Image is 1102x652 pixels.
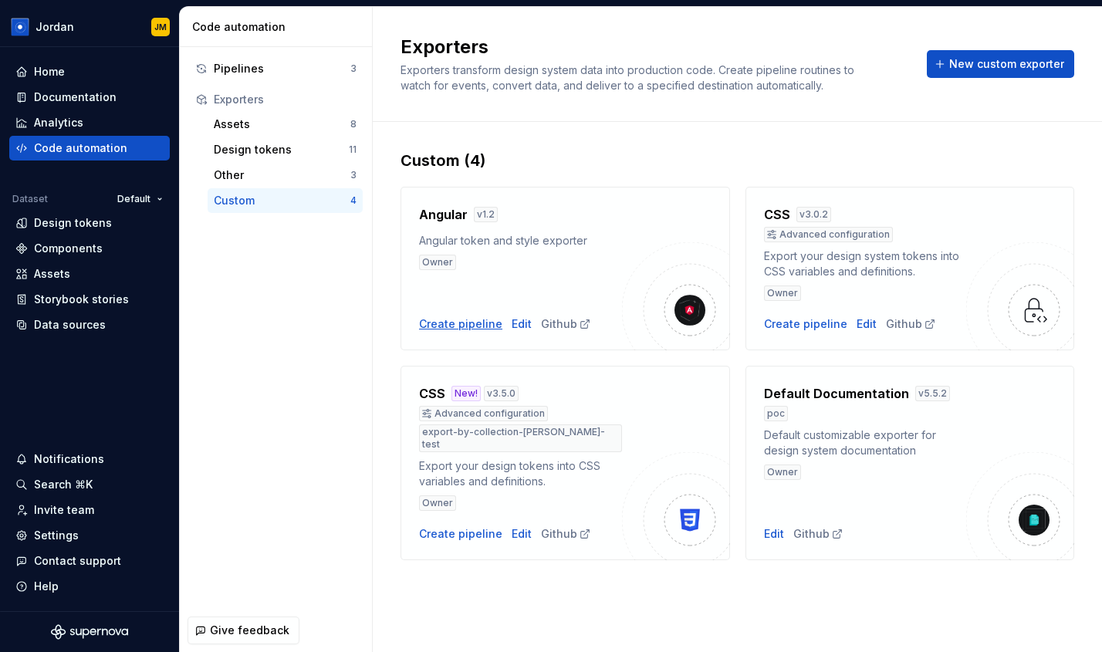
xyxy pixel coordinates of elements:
button: Pipelines3 [189,56,363,81]
span: Default [117,193,150,205]
a: Components [9,236,170,261]
button: Assets8 [208,112,363,137]
a: Design tokens [9,211,170,235]
div: Dataset [12,193,48,205]
div: v 3.5.0 [484,386,519,401]
div: Invite team [34,502,94,518]
button: Create pipeline [419,316,502,332]
div: export-by-collection-[PERSON_NAME]-test [419,424,622,452]
div: Storybook stories [34,292,129,307]
button: Create pipeline [764,316,847,332]
button: Default [110,188,170,210]
span: Give feedback [210,623,289,638]
div: 3 [350,62,357,75]
a: Github [886,316,936,332]
a: Edit [512,526,532,542]
img: 049812b6-2877-400d-9dc9-987621144c16.png [11,18,29,36]
div: Owner [764,465,801,480]
div: 3 [350,169,357,181]
div: JM [154,21,167,33]
h4: CSS [764,205,790,224]
button: Design tokens11 [208,137,363,162]
div: Code automation [34,140,127,156]
h2: Exporters [401,35,908,59]
button: Custom4 [208,188,363,213]
button: New custom exporter [927,50,1074,78]
a: Assets [9,262,170,286]
div: 8 [350,118,357,130]
div: Assets [34,266,70,282]
div: Help [34,579,59,594]
div: Edit [512,316,532,332]
a: Settings [9,523,170,548]
div: Owner [419,495,456,511]
a: Home [9,59,170,84]
a: Github [541,316,591,332]
button: Help [9,574,170,599]
div: Design tokens [214,142,349,157]
div: Exporters [214,92,357,107]
div: Settings [34,528,79,543]
div: Search ⌘K [34,477,93,492]
h4: CSS [419,384,445,403]
div: Jordan [35,19,74,35]
button: Contact support [9,549,170,573]
div: Design tokens [34,215,112,231]
div: Owner [764,285,801,301]
div: Contact support [34,553,121,569]
a: Documentation [9,85,170,110]
div: poc [764,406,788,421]
a: Analytics [9,110,170,135]
div: Home [34,64,65,79]
div: Assets [214,117,350,132]
div: 4 [350,194,357,207]
div: Documentation [34,90,117,105]
div: v 1.2 [474,207,498,222]
div: v 3.0.2 [796,207,831,222]
a: Github [541,526,591,542]
div: Advanced configuration [419,406,548,421]
button: Notifications [9,447,170,471]
a: Data sources [9,312,170,337]
div: v 5.5.2 [915,386,950,401]
div: Custom [214,193,350,208]
div: Notifications [34,451,104,467]
div: Data sources [34,317,106,333]
div: Edit [857,316,877,332]
div: Analytics [34,115,83,130]
div: Custom (4) [401,150,1074,171]
span: Exporters transform design system data into production code. Create pipeline routines to watch fo... [401,63,857,92]
a: Code automation [9,136,170,160]
div: New! [451,386,481,401]
a: Invite team [9,498,170,522]
button: Create pipeline [419,526,502,542]
a: Github [793,526,843,542]
div: Export your design system tokens into CSS variables and definitions. [764,248,967,279]
div: Default customizable exporter for design system documentation [764,427,967,458]
a: Edit [764,526,784,542]
div: Components [34,241,103,256]
div: Advanced configuration [764,227,893,242]
svg: Supernova Logo [51,624,128,640]
button: Search ⌘K [9,472,170,497]
button: Give feedback [188,617,299,644]
button: Other3 [208,163,363,187]
span: New custom exporter [949,56,1064,72]
h4: Default Documentation [764,384,909,403]
div: Export your design tokens into CSS variables and definitions. [419,458,622,489]
div: Pipelines [214,61,350,76]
